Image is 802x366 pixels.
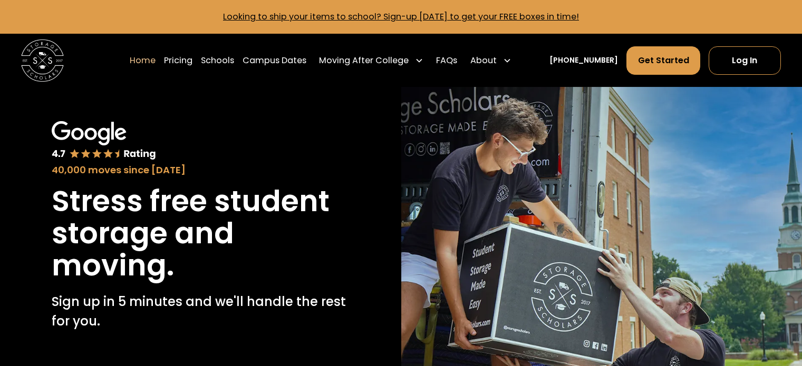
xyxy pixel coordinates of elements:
div: 40,000 moves since [DATE] [52,163,349,177]
a: home [21,39,64,82]
a: Schools [201,46,234,75]
a: Get Started [626,46,700,75]
a: Home [130,46,156,75]
a: Pricing [164,46,192,75]
a: Log In [709,46,781,75]
div: Moving After College [319,54,409,67]
h1: Stress free student storage and moving. [52,185,349,282]
div: About [470,54,497,67]
div: About [466,46,516,75]
a: Campus Dates [243,46,306,75]
img: Google 4.7 star rating [52,121,156,161]
p: Sign up in 5 minutes and we'll handle the rest for you. [52,292,349,331]
a: [PHONE_NUMBER] [549,55,618,66]
div: Moving After College [315,46,428,75]
img: Storage Scholars main logo [21,39,64,82]
a: Looking to ship your items to school? Sign-up [DATE] to get your FREE boxes in time! [223,11,579,23]
a: FAQs [436,46,457,75]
